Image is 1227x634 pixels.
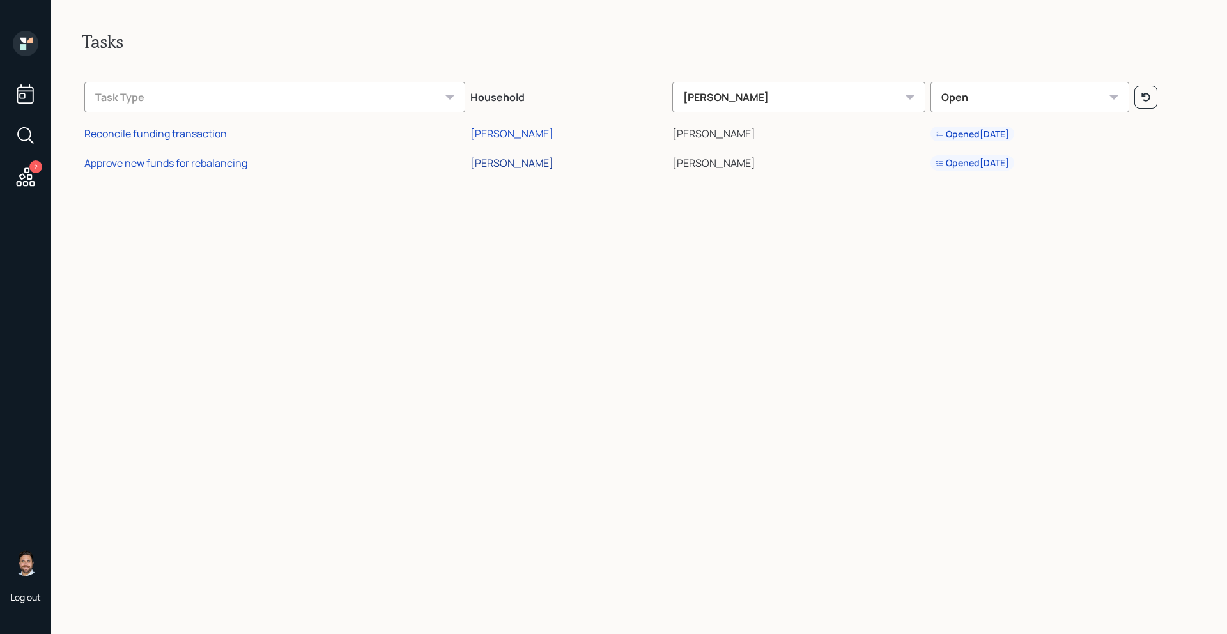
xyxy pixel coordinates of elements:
[672,82,925,112] div: [PERSON_NAME]
[936,128,1009,141] div: Opened [DATE]
[84,156,247,170] div: Approve new funds for rebalancing
[468,73,670,118] th: Household
[936,157,1009,169] div: Opened [DATE]
[670,118,928,147] td: [PERSON_NAME]
[930,82,1129,112] div: Open
[470,156,553,170] div: [PERSON_NAME]
[10,591,41,603] div: Log out
[84,127,227,141] div: Reconcile funding transaction
[470,127,553,141] div: [PERSON_NAME]
[670,146,928,176] td: [PERSON_NAME]
[84,82,465,112] div: Task Type
[29,160,42,173] div: 2
[13,550,38,576] img: michael-russo-headshot.png
[82,31,1196,52] h2: Tasks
